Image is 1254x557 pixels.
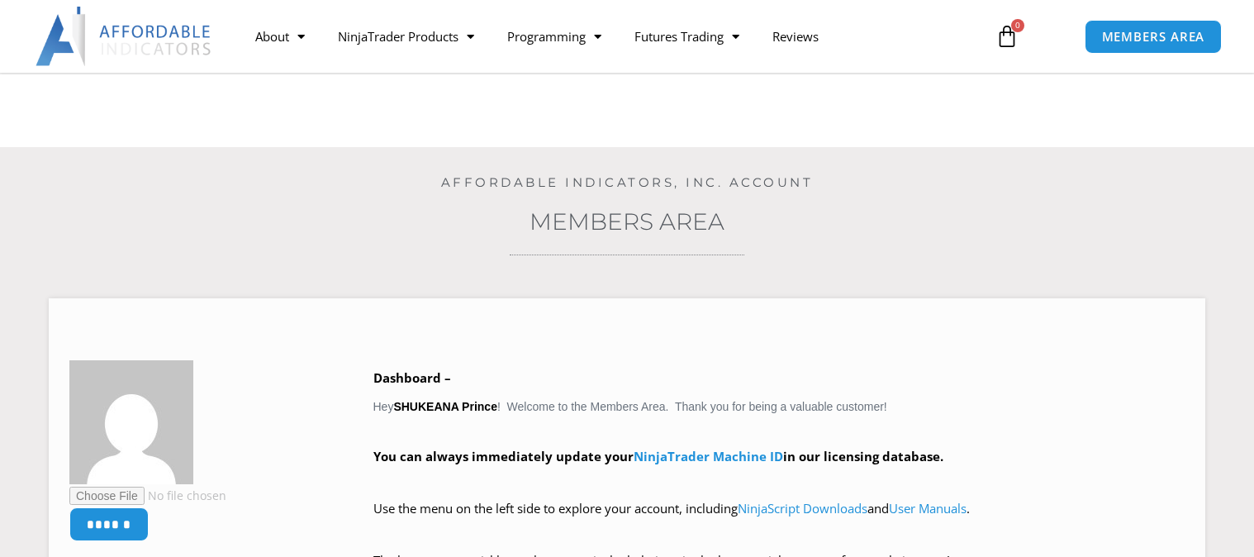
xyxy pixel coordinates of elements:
[1102,31,1205,43] span: MEMBERS AREA
[441,174,814,190] a: Affordable Indicators, Inc. Account
[530,207,724,236] a: Members Area
[69,360,193,484] img: f78a74839d304e760687bdf7852d3e21891c8abf6d0aadd5f39bc9abfc3568d1
[36,7,213,66] img: LogoAI | Affordable Indicators – NinjaTrader
[373,369,451,386] b: Dashboard –
[491,17,618,55] a: Programming
[393,400,497,413] strong: SHUKEANA Prince
[239,17,979,55] nav: Menu
[373,448,943,464] strong: You can always immediately update your in our licensing database.
[756,17,835,55] a: Reviews
[1085,20,1223,54] a: MEMBERS AREA
[889,500,967,517] a: User Manuals
[373,497,1185,544] p: Use the menu on the left side to explore your account, including and .
[971,12,1043,60] a: 0
[239,17,321,55] a: About
[321,17,491,55] a: NinjaTrader Products
[618,17,756,55] a: Futures Trading
[1011,19,1024,32] span: 0
[634,448,783,464] a: NinjaTrader Machine ID
[738,500,867,517] a: NinjaScript Downloads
